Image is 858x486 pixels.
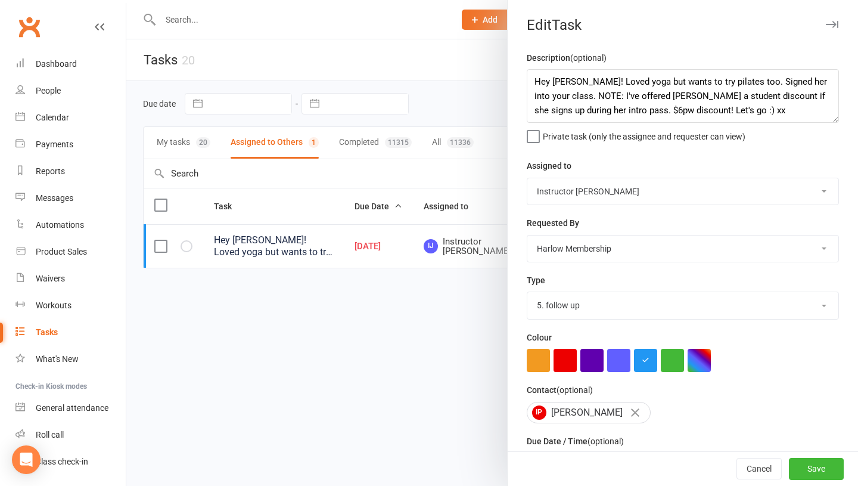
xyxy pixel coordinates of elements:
[15,78,126,104] a: People
[15,346,126,373] a: What's New
[570,53,607,63] small: (optional)
[15,422,126,448] a: Roll call
[36,166,65,176] div: Reports
[527,383,593,397] label: Contact
[527,402,651,423] div: [PERSON_NAME]
[36,113,69,122] div: Calendar
[36,301,71,310] div: Workouts
[15,265,126,292] a: Waivers
[532,405,546,420] span: IP
[36,403,108,413] div: General attendance
[15,292,126,319] a: Workouts
[527,274,545,287] label: Type
[15,51,126,78] a: Dashboard
[15,104,126,131] a: Calendar
[15,185,126,212] a: Messages
[508,17,858,33] div: Edit Task
[36,220,84,230] div: Automations
[36,457,88,466] div: Class check-in
[36,86,61,95] div: People
[15,239,126,265] a: Product Sales
[36,193,73,203] div: Messages
[527,331,552,344] label: Colour
[789,459,844,480] button: Save
[557,385,593,395] small: (optional)
[36,430,64,439] div: Roll call
[12,445,41,474] div: Open Intercom Messenger
[36,327,58,337] div: Tasks
[36,274,65,283] div: Waivers
[14,12,44,42] a: Clubworx
[36,59,77,69] div: Dashboard
[543,128,745,141] span: Private task (only the assignee and requester can view)
[527,159,571,172] label: Assigned to
[736,459,782,480] button: Cancel
[15,158,126,185] a: Reports
[15,395,126,422] a: General attendance kiosk mode
[527,435,624,448] label: Due Date / Time
[15,319,126,346] a: Tasks
[527,69,839,123] textarea: Hey [PERSON_NAME]! Loved yoga but wants to try pilates too. Signed her into your class. NOTE: I'v...
[527,216,579,230] label: Requested By
[36,354,79,364] div: What's New
[587,437,624,446] small: (optional)
[15,131,126,158] a: Payments
[36,247,87,256] div: Product Sales
[527,51,607,64] label: Description
[15,448,126,475] a: Class kiosk mode
[36,140,73,149] div: Payments
[15,212,126,239] a: Automations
